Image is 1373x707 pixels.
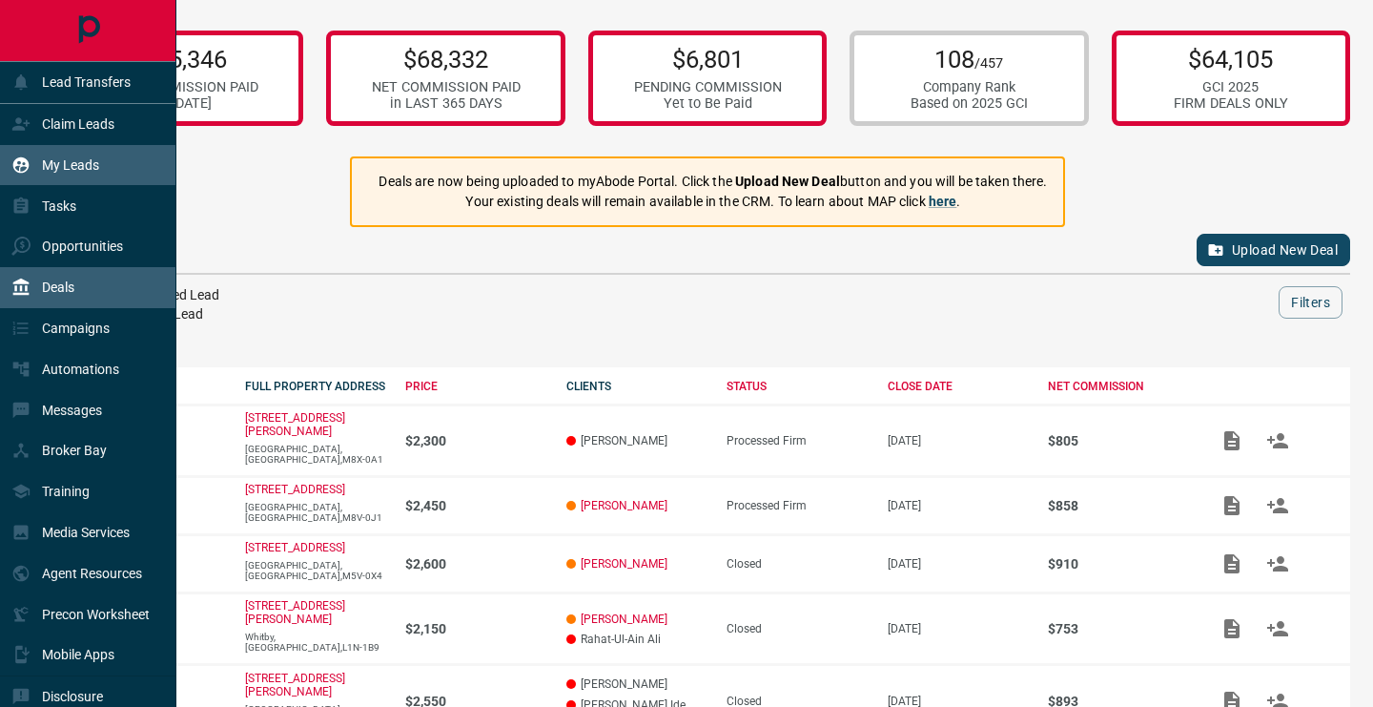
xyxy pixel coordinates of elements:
[245,411,345,438] a: [STREET_ADDRESS][PERSON_NAME]
[245,672,345,698] a: [STREET_ADDRESS][PERSON_NAME]
[1255,498,1301,511] span: Match Clients
[245,380,387,393] div: FULL PROPERTY ADDRESS
[911,95,1028,112] div: Based on 2025 GCI
[581,499,667,512] a: [PERSON_NAME]
[1209,621,1255,634] span: Add / View Documents
[1174,45,1288,73] p: $64,105
[405,380,547,393] div: PRICE
[1197,234,1350,266] button: Upload New Deal
[735,174,840,189] strong: Upload New Deal
[1255,556,1301,570] span: Match Clients
[372,95,521,112] div: in LAST 365 DAYS
[1209,498,1255,511] span: Add / View Documents
[405,498,547,513] p: $2,450
[911,79,1028,95] div: Company Rank
[1209,694,1255,707] span: Add / View Documents
[1255,694,1301,707] span: Match Clients
[581,557,667,571] a: [PERSON_NAME]
[1048,380,1190,393] div: NET COMMISSION
[911,45,1028,73] p: 108
[566,677,708,691] p: [PERSON_NAME]
[566,380,708,393] div: CLIENTS
[634,79,782,95] div: PENDING COMMISSION
[727,557,869,571] div: Closed
[245,599,345,626] a: [STREET_ADDRESS][PERSON_NAME]
[888,622,1030,635] p: [DATE]
[566,633,708,646] p: Rahat-Ul-Ain Ali
[929,194,957,209] a: here
[1255,621,1301,634] span: Match Clients
[245,502,387,523] p: [GEOGRAPHIC_DATA],[GEOGRAPHIC_DATA],M8V-0J1
[727,434,869,447] div: Processed Firm
[372,79,521,95] div: NET COMMISSION PAID
[1174,95,1288,112] div: FIRM DEALS ONLY
[1174,79,1288,95] div: GCI 2025
[245,541,345,554] a: [STREET_ADDRESS]
[405,556,547,572] p: $2,600
[245,560,387,581] p: [GEOGRAPHIC_DATA],[GEOGRAPHIC_DATA],M5V-0X4
[634,95,782,112] div: Yet to Be Paid
[110,79,258,95] div: NET COMMISSION PAID
[110,95,258,112] div: in [DATE]
[1279,286,1342,319] button: Filters
[1209,556,1255,570] span: Add / View Documents
[405,433,547,448] p: $2,300
[372,45,521,73] p: $68,332
[110,45,258,73] p: $45,346
[1048,498,1190,513] p: $858
[888,499,1030,512] p: [DATE]
[245,444,387,465] p: [GEOGRAPHIC_DATA],[GEOGRAPHIC_DATA],M8X-0A1
[727,380,869,393] div: STATUS
[1048,556,1190,572] p: $910
[974,55,1003,72] span: /457
[581,613,667,626] a: [PERSON_NAME]
[727,499,869,512] div: Processed Firm
[1048,433,1190,448] p: $805
[727,622,869,635] div: Closed
[1048,621,1190,636] p: $753
[634,45,782,73] p: $6,801
[245,632,387,653] p: Whitby,[GEOGRAPHIC_DATA],L1N-1B9
[888,434,1030,447] p: [DATE]
[888,557,1030,571] p: [DATE]
[1255,433,1301,447] span: Match Clients
[566,434,708,447] p: [PERSON_NAME]
[1209,433,1255,447] span: Add / View Documents
[379,172,1047,192] p: Deals are now being uploaded to myAbode Portal. Click the button and you will be taken there.
[379,192,1047,212] p: Your existing deals will remain available in the CRM. To learn about MAP click .
[245,483,345,496] a: [STREET_ADDRESS]
[888,380,1030,393] div: CLOSE DATE
[405,621,547,636] p: $2,150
